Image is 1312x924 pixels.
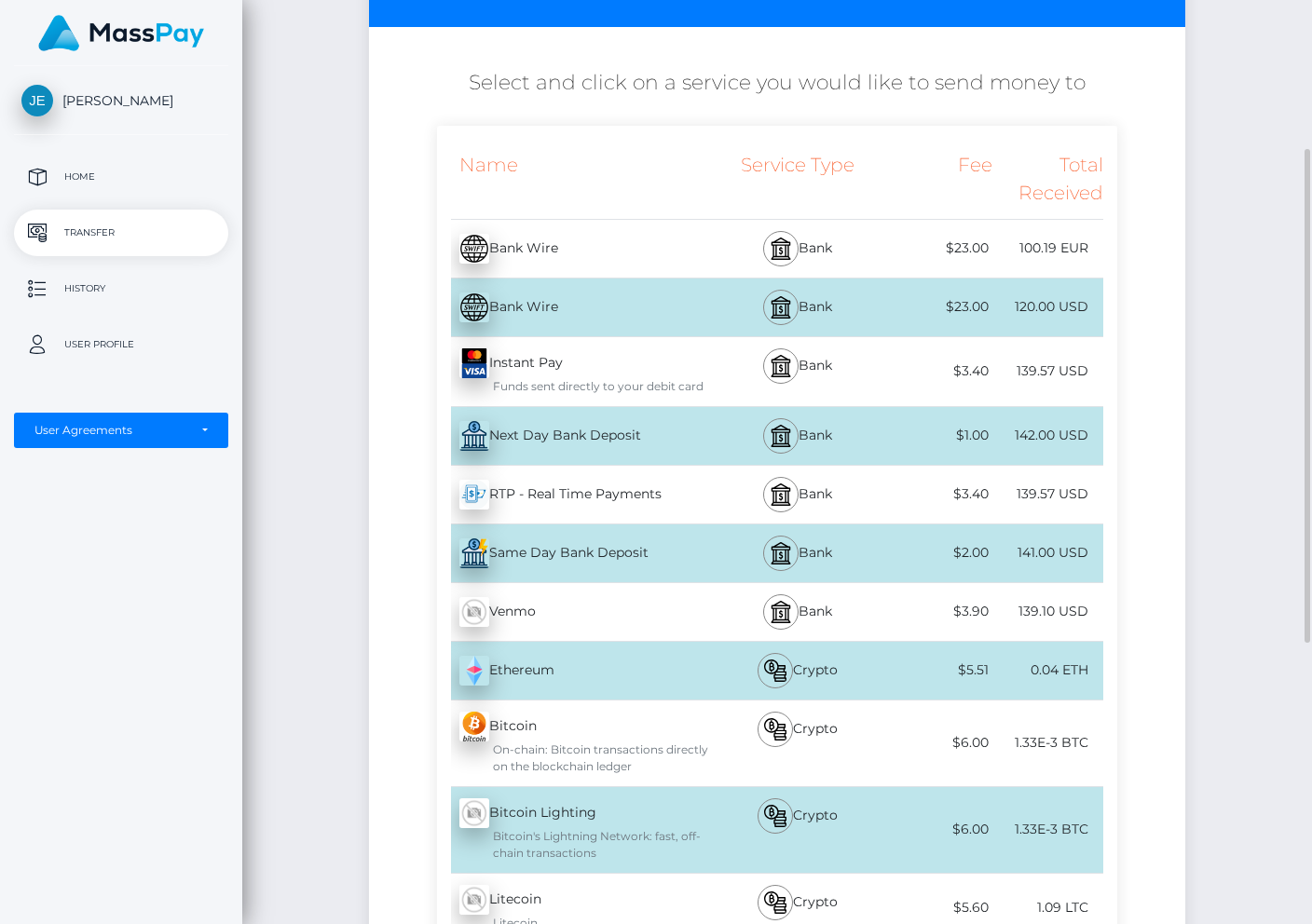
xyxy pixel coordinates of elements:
div: $3.40 [881,350,992,392]
div: $2.00 [881,532,992,574]
p: Transfer [21,219,221,247]
div: Bank [715,407,881,465]
img: bitcoin.svg [764,718,786,741]
img: wcGC+PCrrIMMAAAAABJRU5ErkJggg== [459,480,489,510]
div: 0.04 ETH [992,649,1103,691]
a: History [14,265,228,312]
img: bank.svg [770,542,792,564]
div: Instant Pay [437,337,715,406]
div: Venmo [437,586,715,638]
p: History [21,275,221,303]
img: bank.svg [770,425,792,447]
p: User Profile [21,331,221,359]
div: Bank Wire [437,281,715,333]
img: wMhJQYtZFAryAAAAABJRU5ErkJggg== [459,885,489,915]
div: Name [437,140,715,219]
div: Next Day Bank Deposit [437,410,715,462]
img: E16AAAAAElFTkSuQmCC [459,234,489,264]
img: MassPay [38,15,204,51]
div: 100.19 EUR [992,227,1103,269]
div: Crypto [715,700,881,786]
div: 1.33E-3 BTC [992,722,1103,764]
img: QwWugUCNyICDhMjofT14yaqUfddCM6mkz1jyhlzQJMfnoYLnQKBG4sBBx5acn+Idg5zKpHvf4PMFFwNoJ2cDAAAAAASUVORK5... [459,348,489,378]
a: Transfer [14,210,228,256]
div: Bank [715,220,881,278]
img: z+HV+S+XklAdAAAAABJRU5ErkJggg== [459,656,489,686]
div: Ethereum [437,645,715,697]
div: $23.00 [881,227,992,269]
a: Home [14,154,228,200]
div: Service Type [715,140,881,219]
img: wMhJQYtZFAryAAAAABJRU5ErkJggg== [459,597,489,627]
div: 139.10 USD [992,591,1103,632]
div: Same Day Bank Deposit [437,527,715,579]
div: $3.40 [881,473,992,515]
div: $6.00 [881,808,992,850]
div: Bitcoin's Lightning Network: fast, off-chain transactions [459,828,715,862]
img: uObGLS8Ltq9ceZQwppFW9RMbi2NbuedY4gAAAABJRU5ErkJggg== [459,538,489,568]
img: bank.svg [770,601,792,623]
div: Bank [715,279,881,336]
div: $23.00 [881,286,992,328]
div: User Agreements [34,423,187,438]
div: $3.90 [881,591,992,632]
div: 141.00 USD [992,532,1103,574]
div: On-chain: Bitcoin transactions directly on the blockchain ledger [459,741,715,775]
div: RTP - Real Time Payments [437,469,715,521]
div: 1.33E-3 BTC [992,808,1103,850]
div: Bank [715,524,881,582]
div: Crypto [715,642,881,700]
div: 139.57 USD [992,350,1103,392]
img: 8MxdlsaCuGbAAAAAElFTkSuQmCC [459,421,489,451]
img: bitcoin.svg [764,891,786,914]
img: wMhJQYtZFAryAAAAABJRU5ErkJggg== [459,798,489,828]
div: 142.00 USD [992,414,1103,456]
h5: Select and click on a service you would like to send money to [383,69,1172,98]
div: Bank Wire [437,223,715,275]
div: $6.00 [881,722,992,764]
div: 120.00 USD [992,286,1103,328]
p: Home [21,163,221,191]
img: bank.svg [770,296,792,319]
a: User Profile [14,321,228,368]
div: Fee [881,140,992,219]
div: Bitcoin [437,700,715,786]
img: bitcoin.svg [764,659,786,682]
div: Bank [715,466,881,523]
img: zxlM9hkiQ1iKKYMjuOruv9zc3NfAFPM+lQmnX+Hwj+0b3s+QqDAAAAAElFTkSuQmCC [459,712,489,741]
div: Bank [715,337,881,406]
div: Bank [715,583,881,641]
div: Funds sent directly to your debit card [459,378,715,395]
div: 139.57 USD [992,473,1103,515]
img: E16AAAAAElFTkSuQmCC [459,292,489,322]
button: User Agreements [14,413,228,448]
img: bitcoin.svg [764,805,786,827]
div: Bitcoin Lighting [437,787,715,873]
img: bank.svg [770,483,792,506]
div: $1.00 [881,414,992,456]
img: bank.svg [770,238,792,260]
div: Crypto [715,787,881,873]
div: $5.51 [881,649,992,691]
div: Total Received [992,140,1103,219]
span: [PERSON_NAME] [14,92,228,109]
img: bank.svg [770,355,792,377]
